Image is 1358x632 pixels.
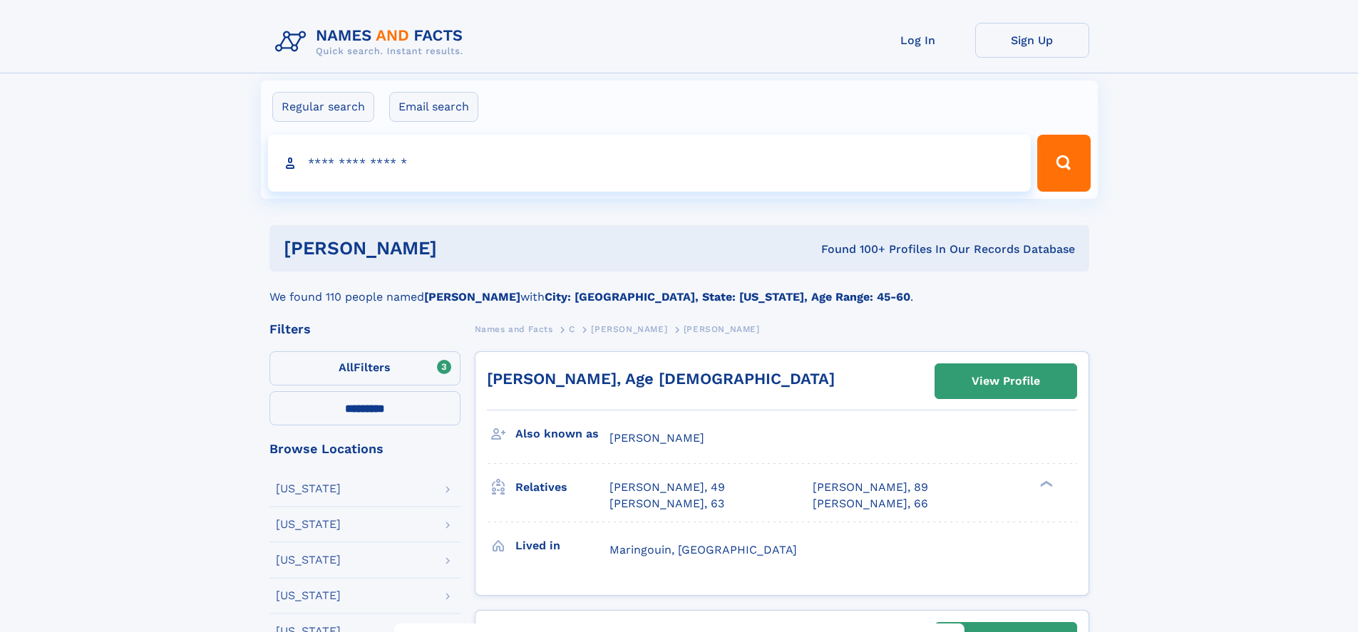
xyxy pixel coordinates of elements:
[269,323,461,336] div: Filters
[515,422,609,446] h3: Also known as
[813,496,928,512] a: [PERSON_NAME], 66
[813,480,928,495] a: [PERSON_NAME], 89
[861,23,975,58] a: Log In
[591,324,667,334] span: [PERSON_NAME]
[515,475,609,499] h3: Relatives
[284,239,629,257] h1: [PERSON_NAME]
[269,442,461,455] div: Browse Locations
[609,543,797,556] span: Maringouin, [GEOGRAPHIC_DATA]
[272,92,374,122] label: Regular search
[629,242,1075,257] div: Found 100+ Profiles In Our Records Database
[276,519,341,530] div: [US_STATE]
[269,23,475,61] img: Logo Names and Facts
[609,431,704,445] span: [PERSON_NAME]
[609,480,725,495] a: [PERSON_NAME], 49
[268,135,1032,192] input: search input
[569,320,575,338] a: C
[276,590,341,601] div: [US_STATE]
[269,271,1089,306] div: We found 110 people named with .
[487,370,835,388] a: [PERSON_NAME], Age [DEMOGRAPHIC_DATA]
[1036,480,1054,489] div: ❯
[569,324,575,334] span: C
[591,320,667,338] a: [PERSON_NAME]
[339,361,354,374] span: All
[684,324,760,334] span: [PERSON_NAME]
[972,365,1040,398] div: View Profile
[975,23,1089,58] a: Sign Up
[609,496,724,512] a: [PERSON_NAME], 63
[424,290,520,304] b: [PERSON_NAME]
[389,92,478,122] label: Email search
[276,483,341,494] div: [US_STATE]
[475,320,553,338] a: Names and Facts
[269,351,461,385] label: Filters
[515,534,609,558] h3: Lived in
[935,364,1076,398] a: View Profile
[545,290,910,304] b: City: [GEOGRAPHIC_DATA], State: [US_STATE], Age Range: 45-60
[276,554,341,566] div: [US_STATE]
[1037,135,1090,192] button: Search Button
